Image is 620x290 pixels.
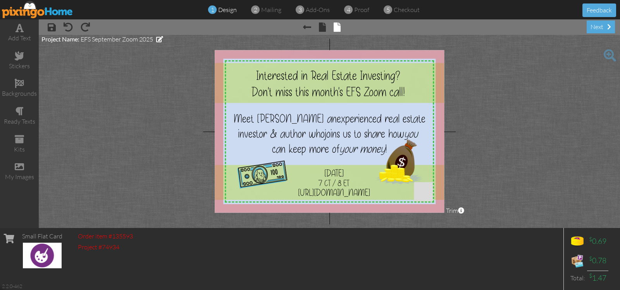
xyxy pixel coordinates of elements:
div: Small Flat Card [22,232,62,241]
div: Order item #135593 [78,232,133,241]
td: Total: [568,271,587,285]
sup: $ [589,272,592,279]
button: Feedback [582,3,616,17]
img: pixingo logo [2,1,73,18]
span: 3 [298,5,302,14]
td: 0.78 [587,251,608,271]
span: Trim [446,206,464,215]
span: 1 [211,5,214,14]
span: EFS September Zoom 2025 [81,35,153,43]
span: checkout [394,6,420,14]
span: your money [339,142,385,156]
span: design [218,6,237,14]
img: 20250910-202035-75ea46ee389d-1000.png [237,159,288,190]
div: next [587,21,615,33]
img: expense-icon.png [570,253,585,269]
td: 1.47 [587,271,608,285]
div: Project #74934 [78,243,133,252]
img: 20250910-202038-6150c5c22fec-1000.png [375,139,423,185]
span: Project Name: [41,35,79,43]
sup: $ [589,236,592,242]
span: add-ons [306,6,330,14]
img: create-your-own-landscape.jpg [23,243,62,268]
span: [URL][DOMAIN_NAME] [298,186,370,198]
span: 7 CT / 8 ET [319,178,349,188]
span: Interested in Real Estate Investing? [256,67,400,84]
span: 2 [254,5,257,14]
span: 5 [386,5,390,14]
span: can keep more of ! [272,142,387,156]
span: [DATE] [324,167,344,179]
span: mailing [261,6,281,14]
img: points-icon.png [570,234,585,249]
span: proof [354,6,369,14]
td: 0.69 [587,232,608,251]
span: experienced real estate investor & author who [238,111,425,141]
div: 2.2.0-462 [2,283,22,290]
sup: $ [589,255,592,262]
span: Meet [PERSON_NAME] an [234,111,337,126]
span: you [404,126,418,141]
span: 4 [347,5,350,14]
span: joins us to share how [325,126,421,141]
span: Don't miss this month's EFS Zoom call! [251,84,405,100]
